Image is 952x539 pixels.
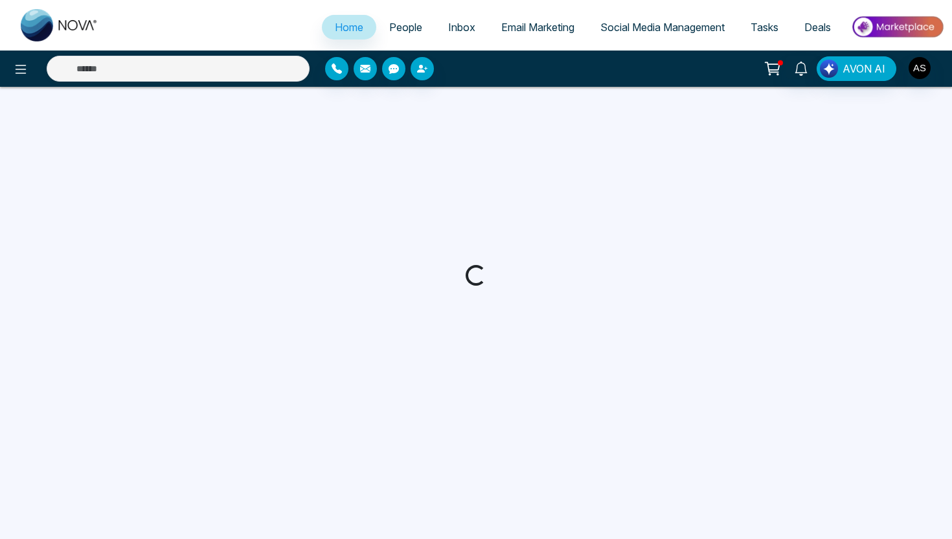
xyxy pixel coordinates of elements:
span: Inbox [448,21,475,34]
a: Social Media Management [587,15,738,40]
a: Tasks [738,15,791,40]
a: Home [322,15,376,40]
span: AVON AI [843,61,885,76]
button: AVON AI [817,56,896,81]
a: People [376,15,435,40]
span: Email Marketing [501,21,574,34]
a: Deals [791,15,844,40]
a: Email Marketing [488,15,587,40]
span: People [389,21,422,34]
img: Lead Flow [820,60,838,78]
span: Deals [804,21,831,34]
img: Nova CRM Logo [21,9,98,41]
span: Social Media Management [600,21,725,34]
span: Home [335,21,363,34]
img: User Avatar [909,57,931,79]
a: Inbox [435,15,488,40]
img: Market-place.gif [850,12,944,41]
span: Tasks [751,21,778,34]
